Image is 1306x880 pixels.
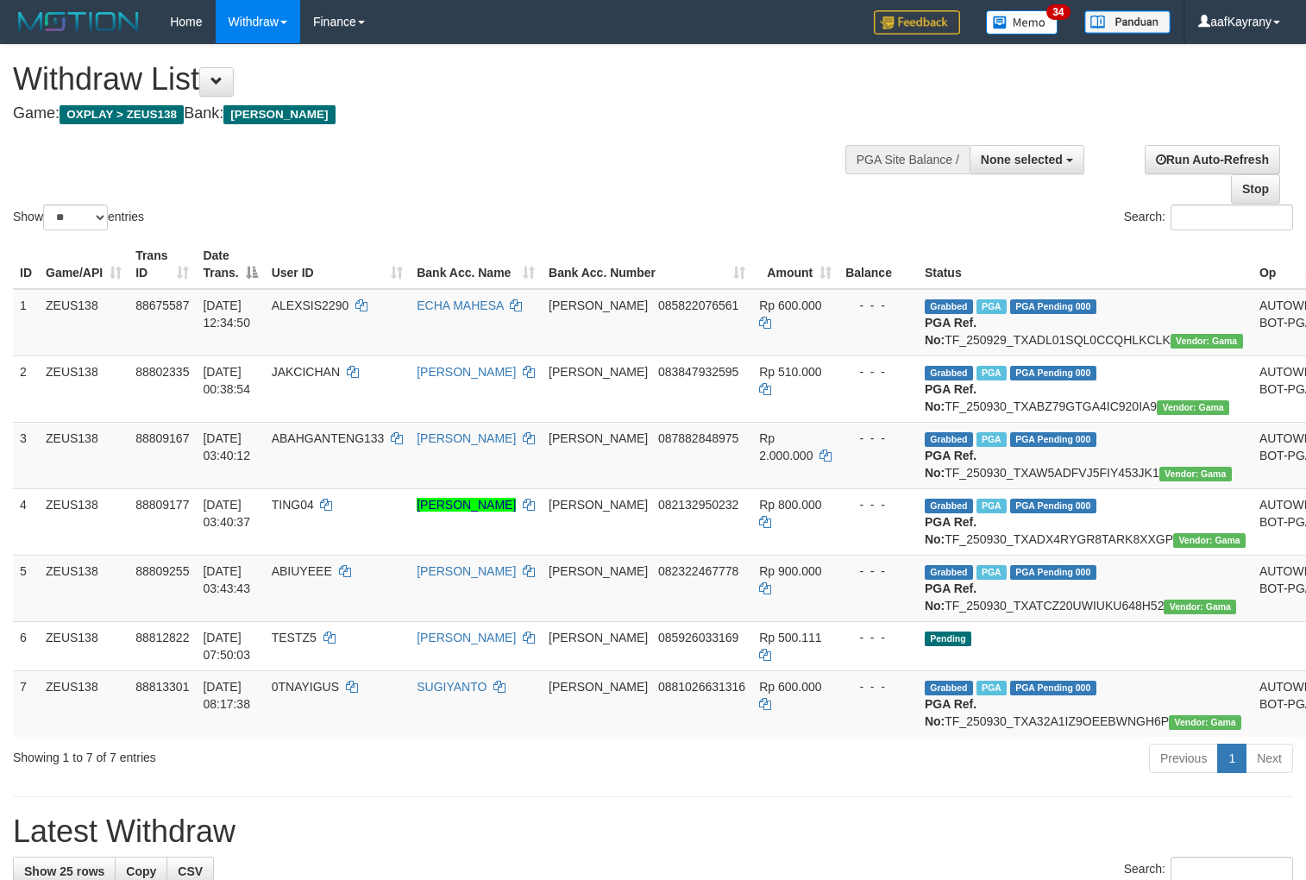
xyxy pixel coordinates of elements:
span: Rp 900.000 [759,564,821,578]
td: ZEUS138 [39,670,129,737]
span: Grabbed [925,366,973,380]
span: [DATE] 03:43:43 [203,564,250,595]
span: TING04 [272,498,314,512]
b: PGA Ref. No: [925,697,976,728]
a: Next [1246,744,1293,773]
span: [DATE] 03:40:37 [203,498,250,529]
th: ID [13,240,39,289]
td: TF_250929_TXADL01SQL0CCQHLKCLK [918,289,1253,356]
span: Rp 2.000.000 [759,431,813,462]
span: Grabbed [925,432,973,447]
td: ZEUS138 [39,488,129,555]
td: ZEUS138 [39,555,129,621]
b: PGA Ref. No: [925,449,976,480]
span: PGA Pending [1010,299,1096,314]
span: [PERSON_NAME] [549,631,648,644]
td: 6 [13,621,39,670]
td: TF_250930_TXATCZ20UWIUKU648H52 [918,555,1253,621]
span: Marked by aaftanly [976,565,1007,580]
th: Balance [838,240,918,289]
span: Copy 085926033169 to clipboard [658,631,738,644]
span: PGA Pending [1010,432,1096,447]
img: Button%20Memo.svg [986,10,1058,35]
div: - - - [845,297,911,314]
th: User ID: activate to sort column ascending [265,240,411,289]
th: Status [918,240,1253,289]
a: [PERSON_NAME] [417,564,516,578]
a: Previous [1149,744,1218,773]
span: Vendor URL: https://trx31.1velocity.biz [1171,334,1243,349]
div: - - - [845,496,911,513]
span: Grabbed [925,565,973,580]
label: Show entries [13,204,144,230]
span: 88812822 [135,631,189,644]
span: 88802335 [135,365,189,379]
td: ZEUS138 [39,355,129,422]
span: PGA Pending [1010,681,1096,695]
td: 3 [13,422,39,488]
span: OXPLAY > ZEUS138 [60,105,184,124]
span: Copy 082132950232 to clipboard [658,498,738,512]
span: Rp 800.000 [759,498,821,512]
td: 2 [13,355,39,422]
span: [PERSON_NAME] [549,365,648,379]
img: Feedback.jpg [874,10,960,35]
img: MOTION_logo.png [13,9,144,35]
span: PGA Pending [1010,366,1096,380]
span: Show 25 rows [24,864,104,878]
span: TESTZ5 [272,631,317,644]
span: Marked by aafpengsreynich [976,299,1007,314]
a: SUGIYANTO [417,680,487,694]
span: [DATE] 07:50:03 [203,631,250,662]
span: 88809255 [135,564,189,578]
span: [PERSON_NAME] [549,564,648,578]
span: Rp 600.000 [759,680,821,694]
span: [DATE] 08:17:38 [203,680,250,711]
td: TF_250930_TXADX4RYGR8TARK8XXGP [918,488,1253,555]
input: Search: [1171,204,1293,230]
a: [PERSON_NAME] [417,631,516,644]
td: TF_250930_TXAW5ADFVJ5FIY453JK1 [918,422,1253,488]
span: Marked by aaftanly [976,432,1007,447]
th: Bank Acc. Number: activate to sort column ascending [542,240,752,289]
span: Grabbed [925,299,973,314]
td: ZEUS138 [39,422,129,488]
td: 4 [13,488,39,555]
span: ABAHGANTENG133 [272,431,385,445]
td: ZEUS138 [39,621,129,670]
span: [PERSON_NAME] [549,498,648,512]
div: Showing 1 to 7 of 7 entries [13,742,531,766]
th: Trans ID: activate to sort column ascending [129,240,196,289]
span: Grabbed [925,681,973,695]
td: 5 [13,555,39,621]
span: Copy 0881026631316 to clipboard [658,680,745,694]
span: 88675587 [135,299,189,312]
th: Date Trans.: activate to sort column descending [196,240,264,289]
div: - - - [845,629,911,646]
span: Vendor URL: https://trx31.1velocity.biz [1159,467,1232,481]
span: Vendor URL: https://trx31.1velocity.biz [1169,715,1241,730]
span: [PERSON_NAME] [223,105,335,124]
span: 88809167 [135,431,189,445]
span: JAKCICHAN [272,365,340,379]
select: Showentries [43,204,108,230]
th: Game/API: activate to sort column ascending [39,240,129,289]
td: 1 [13,289,39,356]
h1: Latest Withdraw [13,814,1293,849]
span: Copy 085822076561 to clipboard [658,299,738,312]
a: Run Auto-Refresh [1145,145,1280,174]
span: 34 [1046,4,1070,20]
b: PGA Ref. No: [925,316,976,347]
span: Vendor URL: https://trx31.1velocity.biz [1157,400,1229,415]
a: ECHA MAHESA [417,299,503,312]
span: ABIUYEEE [272,564,332,578]
b: PGA Ref. No: [925,581,976,613]
span: [DATE] 12:34:50 [203,299,250,330]
div: PGA Site Balance / [845,145,970,174]
span: [PERSON_NAME] [549,680,648,694]
span: Rp 600.000 [759,299,821,312]
span: 88809177 [135,498,189,512]
div: - - - [845,678,911,695]
span: Pending [925,632,971,646]
label: Search: [1124,204,1293,230]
